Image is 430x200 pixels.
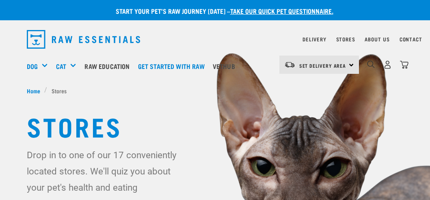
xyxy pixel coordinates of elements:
a: Get started with Raw [136,50,211,82]
span: Set Delivery Area [299,64,346,67]
a: Delivery [303,38,326,41]
a: Raw Education [82,50,136,82]
a: Cat [56,61,66,71]
img: home-icon-1@2x.png [367,60,375,68]
img: home-icon@2x.png [400,60,408,69]
a: Dog [27,61,38,71]
a: Home [27,86,45,95]
a: Stores [336,38,355,41]
nav: dropdown navigation [20,27,410,52]
img: van-moving.png [284,61,295,69]
h1: Stores [27,111,404,140]
img: user.png [383,60,392,69]
a: About Us [365,38,389,41]
nav: breadcrumbs [27,86,404,95]
img: Raw Essentials Logo [27,30,140,49]
span: Home [27,86,40,95]
a: Contact [400,38,422,41]
a: take our quick pet questionnaire. [230,9,333,13]
a: Vethub [211,50,241,82]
